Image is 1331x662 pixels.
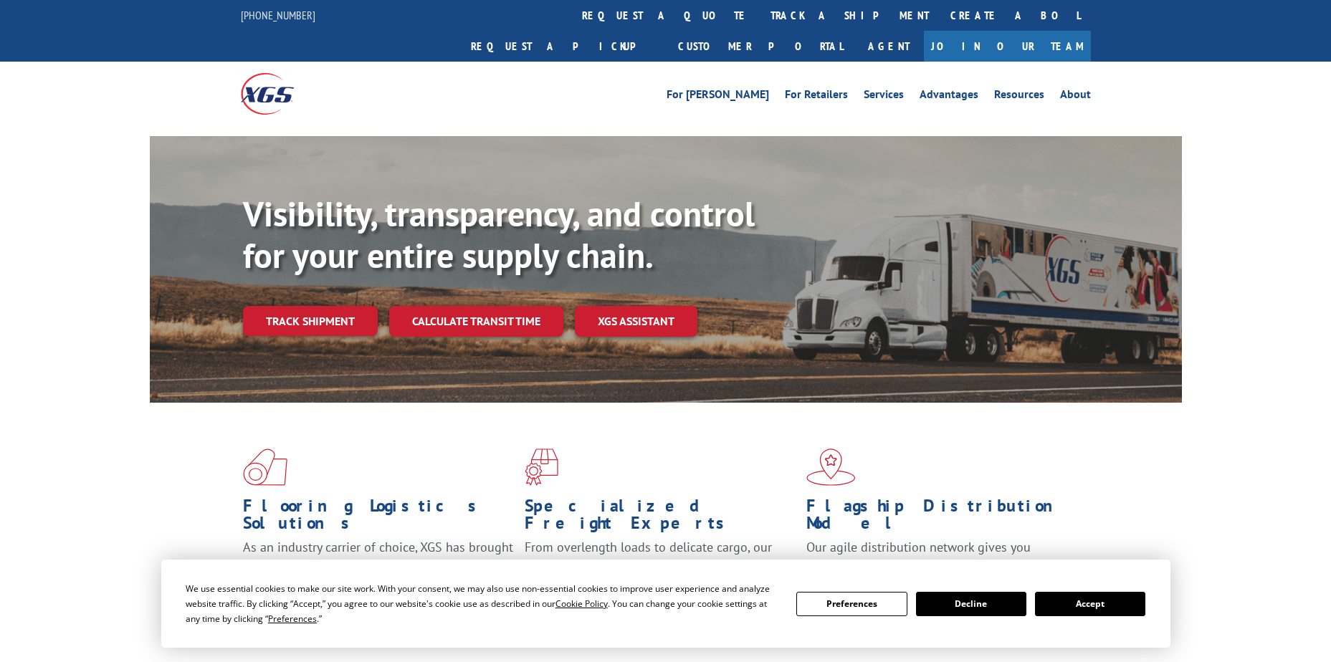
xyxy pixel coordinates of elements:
[243,497,514,539] h1: Flooring Logistics Solutions
[1060,89,1091,105] a: About
[924,31,1091,62] a: Join Our Team
[920,89,978,105] a: Advantages
[667,89,769,105] a: For [PERSON_NAME]
[243,191,755,277] b: Visibility, transparency, and control for your entire supply chain.
[243,448,287,486] img: xgs-icon-total-supply-chain-intelligence-red
[994,89,1044,105] a: Resources
[575,306,697,337] a: XGS ASSISTANT
[796,592,907,616] button: Preferences
[389,306,563,337] a: Calculate transit time
[667,31,854,62] a: Customer Portal
[555,598,608,610] span: Cookie Policy
[243,539,513,590] span: As an industry carrier of choice, XGS has brought innovation and dedication to flooring logistics...
[785,89,848,105] a: For Retailers
[864,89,904,105] a: Services
[854,31,924,62] a: Agent
[243,306,378,336] a: Track shipment
[268,613,317,625] span: Preferences
[525,448,558,486] img: xgs-icon-focused-on-flooring-red
[806,539,1070,572] span: Our agile distribution network gives you nationwide inventory management on demand.
[241,8,315,22] a: [PHONE_NUMBER]
[460,31,667,62] a: Request a pickup
[1035,592,1145,616] button: Accept
[806,497,1077,539] h1: Flagship Distribution Model
[161,560,1170,648] div: Cookie Consent Prompt
[525,497,796,539] h1: Specialized Freight Experts
[806,448,856,486] img: xgs-icon-flagship-distribution-model-red
[916,592,1026,616] button: Decline
[525,539,796,603] p: From overlength loads to delicate cargo, our experienced staff knows the best way to move your fr...
[186,581,779,626] div: We use essential cookies to make our site work. With your consent, we may also use non-essential ...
